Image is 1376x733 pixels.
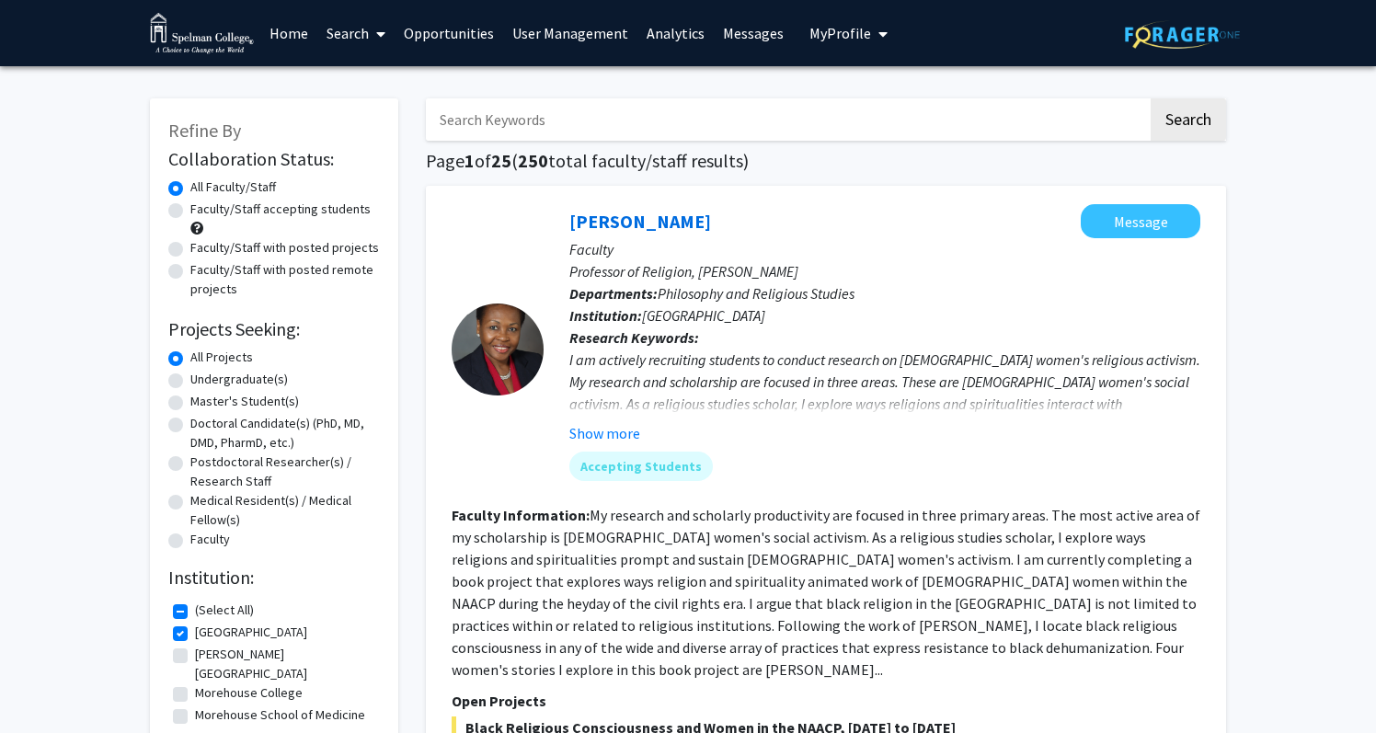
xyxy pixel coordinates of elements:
label: Morehouse College [195,683,303,703]
img: ForagerOne Logo [1125,20,1240,49]
p: Open Projects [452,690,1200,712]
label: Faculty/Staff with posted remote projects [190,260,380,299]
mat-chip: Accepting Students [569,452,713,481]
button: Show more [569,422,640,444]
label: Faculty/Staff with posted projects [190,238,379,258]
a: Home [260,1,317,65]
label: [PERSON_NAME][GEOGRAPHIC_DATA] [195,645,375,683]
label: Faculty [190,530,230,549]
label: (Select All) [195,601,254,620]
label: Postdoctoral Researcher(s) / Research Staff [190,452,380,491]
span: [GEOGRAPHIC_DATA] [642,306,765,325]
h2: Collaboration Status: [168,148,380,170]
a: [PERSON_NAME] [569,210,711,233]
label: Doctoral Candidate(s) (PhD, MD, DMD, PharmD, etc.) [190,414,380,452]
img: Spelman College Logo [150,13,254,54]
input: Search Keywords [426,98,1148,141]
span: Refine By [168,119,241,142]
a: Search [317,1,395,65]
b: Faculty Information: [452,506,590,524]
fg-read-more: My research and scholarly productivity are focused in three primary areas. The most active area o... [452,506,1200,679]
span: 25 [491,149,511,172]
span: 1 [464,149,475,172]
h1: Page of ( total faculty/staff results) [426,150,1226,172]
a: Analytics [637,1,714,65]
label: Morehouse School of Medicine [195,705,365,725]
p: Professor of Religion, [PERSON_NAME] [569,260,1200,282]
p: Faculty [569,238,1200,260]
a: Messages [714,1,793,65]
label: Master's Student(s) [190,392,299,411]
label: Undergraduate(s) [190,370,288,389]
span: My Profile [809,24,871,42]
span: Philosophy and Religious Studies [658,284,854,303]
span: 250 [518,149,548,172]
a: Opportunities [395,1,503,65]
b: Institution: [569,306,642,325]
label: All Projects [190,348,253,367]
button: Message Rosetta Ross [1081,204,1200,238]
button: Search [1151,98,1226,141]
div: I am actively recruiting students to conduct research on [DEMOGRAPHIC_DATA] women's religious act... [569,349,1200,547]
h2: Projects Seeking: [168,318,380,340]
iframe: Chat [14,650,78,719]
a: User Management [503,1,637,65]
label: Medical Resident(s) / Medical Fellow(s) [190,491,380,530]
label: All Faculty/Staff [190,178,276,197]
label: [GEOGRAPHIC_DATA] [195,623,307,642]
label: Faculty/Staff accepting students [190,200,371,219]
b: Departments: [569,284,658,303]
b: Research Keywords: [569,328,699,347]
h2: Institution: [168,567,380,589]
